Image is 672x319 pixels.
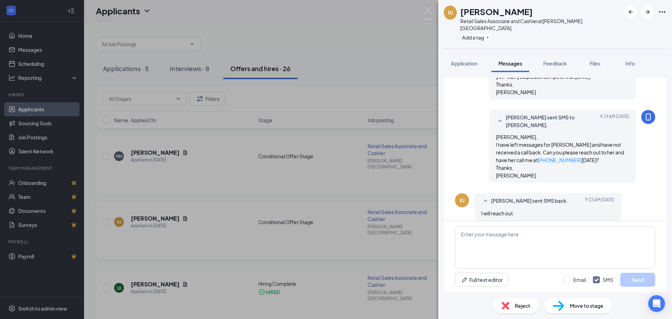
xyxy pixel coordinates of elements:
div: Open Intercom Messenger [648,295,665,312]
span: Info [625,60,635,67]
button: Full text editorPen [455,273,509,287]
button: ArrowRight [641,6,654,18]
span: Application [451,60,477,67]
svg: Plus [485,35,490,40]
span: [DATE] 9:19 AM [600,113,629,129]
button: Send [620,273,655,287]
div: Retail Sales Associate and Cashier at [PERSON_NAME][GEOGRAPHIC_DATA] [460,18,621,32]
svg: MobileSms [644,113,652,121]
span: Files [590,60,600,67]
span: I will reach out. [481,210,514,216]
div: RJ [460,197,464,204]
span: [PERSON_NAME], I have left messages for [PERSON_NAME] and have not received a call back. Can you ... [496,134,624,179]
span: [PERSON_NAME] sent SMS to [PERSON_NAME]. [506,113,597,129]
span: Feedback [543,60,567,67]
span: [PERSON_NAME] sent SMS back. [491,197,568,205]
svg: SmallChevronUp [496,117,504,125]
svg: SmallChevronUp [481,197,490,205]
span: Move to stage [570,302,603,310]
svg: Pen [461,276,468,283]
button: PlusAdd a tag [460,34,491,41]
h1: [PERSON_NAME] [460,6,533,18]
span: Reject [515,302,530,310]
span: Messages [498,60,522,67]
svg: Ellipses [658,8,666,16]
a: [PHONE_NUMBER] [538,157,582,163]
svg: ArrowLeftNew [626,8,635,16]
span: [DATE] 9:23 AM [585,197,614,205]
svg: ArrowRight [643,8,652,16]
div: RJ [448,9,453,16]
button: ArrowLeftNew [624,6,637,18]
